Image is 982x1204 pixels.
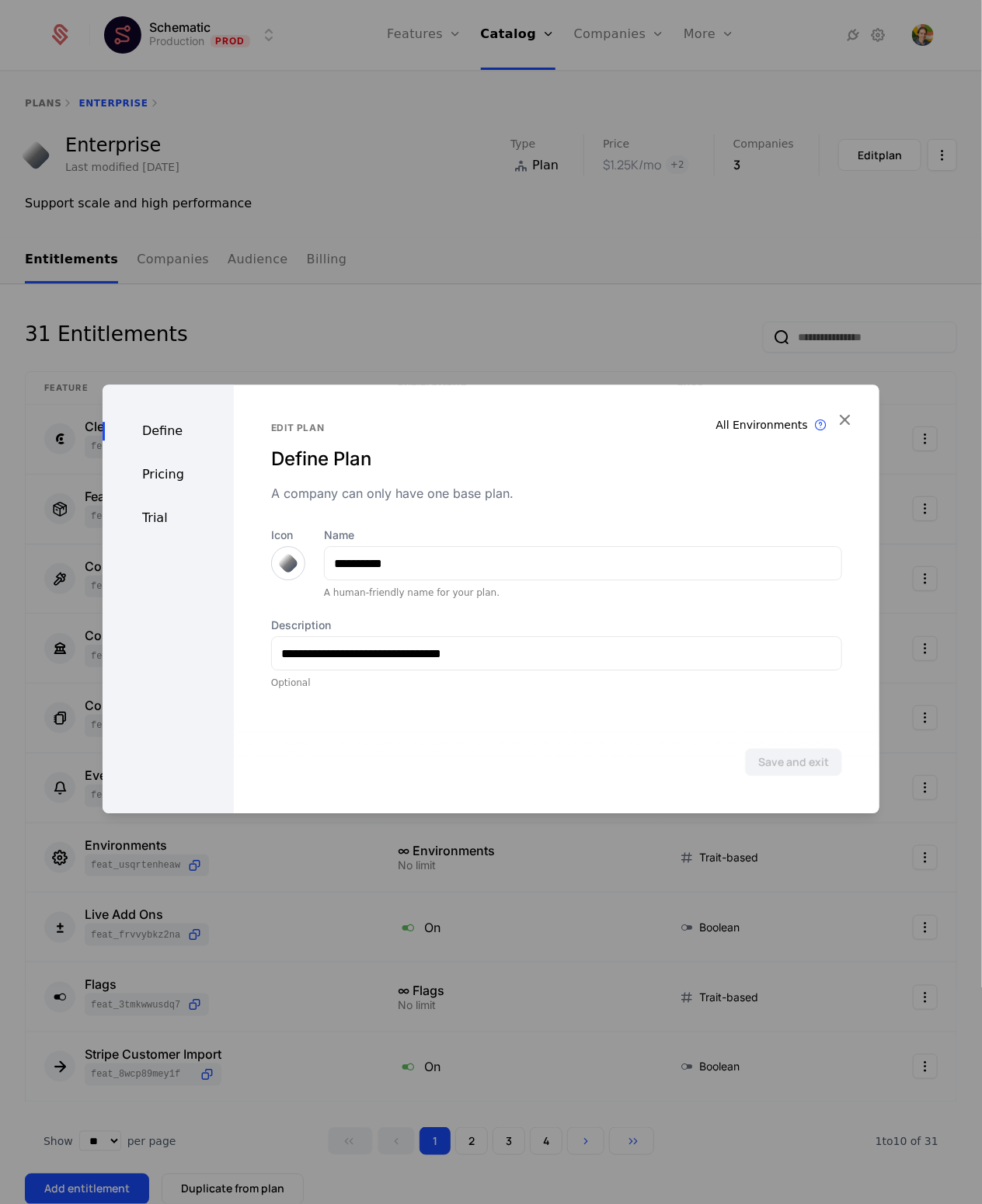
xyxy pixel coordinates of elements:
label: Description [271,618,842,633]
div: Define [103,422,234,440]
button: Save and exit [745,748,842,776]
label: Icon [271,527,305,543]
label: Name [324,527,842,543]
div: A human-friendly name for your plan. [324,586,842,599]
div: A company can only have one base plan. [271,484,842,503]
div: All Environments [716,417,809,433]
div: Edit plan [271,422,842,434]
div: Optional [271,677,842,689]
div: Define Plan [271,447,842,472]
div: Pricing [103,465,234,484]
div: Trial [103,509,234,527]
